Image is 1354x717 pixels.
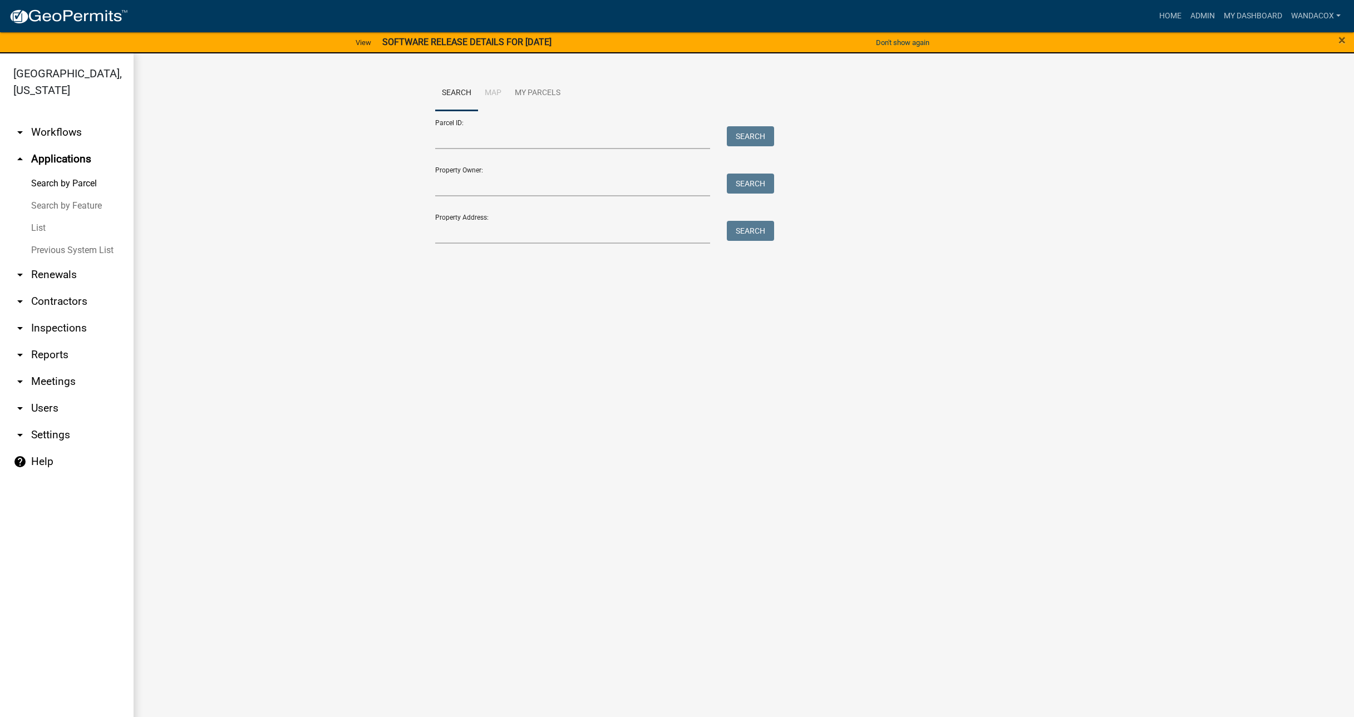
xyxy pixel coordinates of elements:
i: arrow_drop_down [13,375,27,388]
a: My Parcels [508,76,567,111]
a: Admin [1186,6,1219,27]
i: arrow_drop_down [13,322,27,335]
a: My Dashboard [1219,6,1287,27]
a: Search [435,76,478,111]
button: Don't show again [872,33,934,52]
button: Search [727,221,774,241]
i: arrow_drop_down [13,348,27,362]
a: Home [1155,6,1186,27]
button: Close [1338,33,1346,47]
i: arrow_drop_down [13,428,27,442]
a: View [351,33,376,52]
i: arrow_drop_down [13,268,27,281]
button: Search [727,174,774,194]
span: × [1338,32,1346,48]
i: arrow_drop_down [13,402,27,415]
i: arrow_drop_down [13,295,27,308]
button: Search [727,126,774,146]
i: help [13,455,27,468]
i: arrow_drop_down [13,126,27,139]
a: WandaCox [1287,6,1345,27]
i: arrow_drop_up [13,152,27,166]
strong: SOFTWARE RELEASE DETAILS FOR [DATE] [382,37,552,47]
